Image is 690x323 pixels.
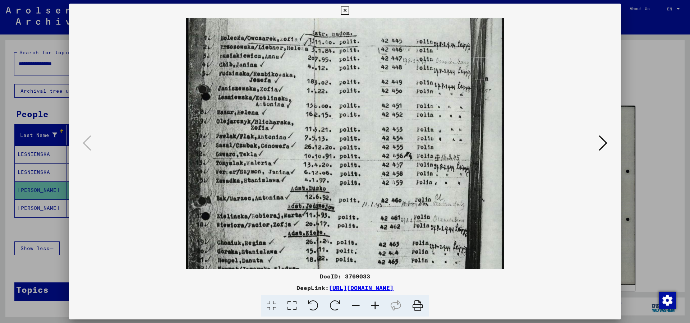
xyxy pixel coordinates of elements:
a: [URL][DOMAIN_NAME] [329,284,394,291]
div: DocID: 3769033 [69,272,621,281]
div: DeepLink: [69,283,621,292]
img: Change consent [659,292,676,309]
